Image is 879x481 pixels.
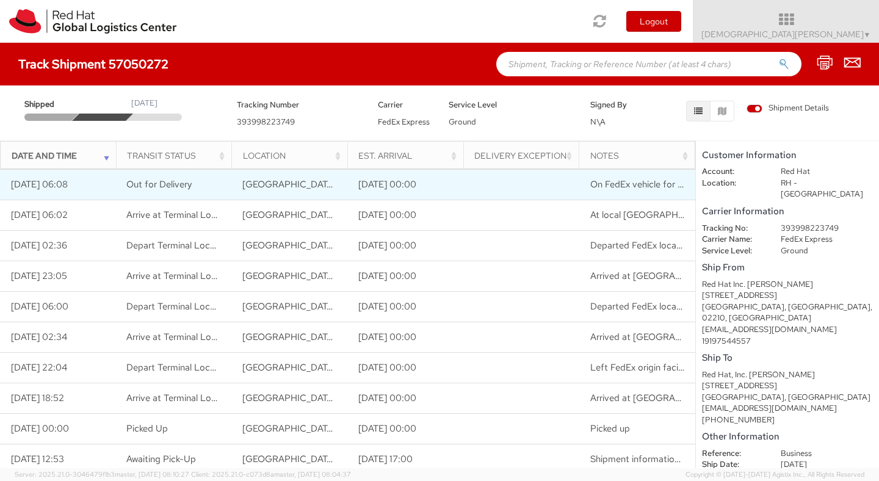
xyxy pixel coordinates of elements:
span: Picked Up [126,422,168,435]
h5: Service Level [449,101,572,109]
div: Delivery Exception [474,150,575,162]
img: rh-logistics-00dfa346123c4ec078e1.svg [9,9,176,34]
h5: Signed By [590,101,643,109]
h5: Customer Information [702,150,873,161]
span: Awaiting Pick-Up [126,453,196,465]
span: QUINCY, MA, US [242,361,532,374]
dt: Location: [693,178,772,189]
h5: Other Information [702,432,873,442]
span: RALEIGH, NC, US [242,178,532,190]
div: [GEOGRAPHIC_DATA], [GEOGRAPHIC_DATA] [702,392,873,403]
h5: Carrier Information [702,206,873,217]
span: Arrived at FedEx location [590,392,762,404]
span: 393998223749 [237,117,295,127]
span: master, [DATE] 08:10:27 [115,470,189,479]
span: QUINCY, MA, US [242,422,532,435]
div: 19197544557 [702,336,873,347]
span: Ground [449,117,476,127]
span: On FedEx vehicle for delivery [590,178,709,190]
button: Logout [626,11,681,32]
div: Transit Status [127,150,228,162]
div: [EMAIL_ADDRESS][DOMAIN_NAME] [702,324,873,336]
span: Arrived at FedEx location [590,270,762,282]
dt: Reference: [693,448,772,460]
h5: Carrier [378,101,430,109]
span: KERNERSVILLE, NC, US [242,270,532,282]
td: [DATE] 00:00 [347,352,463,383]
span: Left FedEx origin facility [590,361,690,374]
td: [DATE] 00:00 [347,383,463,413]
td: [DATE] 00:00 [347,322,463,352]
dt: Carrier Name: [693,234,772,245]
span: BOSTON, MA, US [242,453,532,465]
span: Shipped [24,99,77,110]
span: Depart Terminal Location [126,239,231,251]
dt: Ship Date: [693,459,772,471]
span: Arrive at Terminal Location [126,209,237,221]
span: Shipment Details [747,103,829,114]
h5: Ship From [702,262,873,273]
span: Departed FedEx location [590,239,692,251]
span: Arrive at Terminal Location [126,392,237,404]
td: [DATE] 00:00 [347,169,463,200]
span: KERNERSVILLE, NC, US [242,239,532,251]
span: Arrive at Terminal Location [126,270,237,282]
div: Location [243,150,344,162]
span: RALEIGH, NC, US [242,209,532,221]
div: [GEOGRAPHIC_DATA], [GEOGRAPHIC_DATA], 02210, [GEOGRAPHIC_DATA] [702,302,873,324]
span: Shipment information sent to FedEx [590,453,739,465]
span: QUINCY, MA, US [242,392,532,404]
h5: Tracking Number [237,101,360,109]
td: [DATE] 00:00 [347,413,463,444]
div: [PHONE_NUMBER] [702,414,873,426]
td: [DATE] 00:00 [347,230,463,261]
label: Shipment Details [747,103,829,116]
span: At local FedEx facility [590,209,746,221]
h4: Track Shipment 57050272 [18,57,168,71]
span: Out for Delivery [126,178,192,190]
div: [STREET_ADDRESS] [702,380,873,392]
td: [DATE] 00:00 [347,261,463,291]
span: Client: 2025.21.0-c073d8a [191,470,351,479]
span: Depart Terminal Location [126,361,231,374]
div: [STREET_ADDRESS] [702,290,873,302]
span: Picked up [590,422,630,435]
span: MIDDLETOWN, CT, US [242,300,532,313]
div: [DATE] [131,98,157,109]
div: [EMAIL_ADDRESS][DOMAIN_NAME] [702,403,873,414]
span: Server: 2025.21.0-3046479f1b3 [15,470,189,479]
span: Departed FedEx location [590,300,692,313]
dt: Tracking No: [693,223,772,234]
span: MIDDLETOWN, CT, US [242,331,532,343]
span: N\A [590,117,606,127]
h5: Ship To [702,353,873,363]
td: [DATE] 00:00 [347,200,463,230]
dt: Account: [693,166,772,178]
div: Red Hat Inc. [PERSON_NAME] [702,279,873,291]
span: master, [DATE] 08:04:37 [274,470,351,479]
span: ▼ [864,30,871,40]
dt: Service Level: [693,245,772,257]
div: Est. Arrival [358,150,459,162]
div: Date and Time [12,150,112,162]
input: Shipment, Tracking or Reference Number (at least 4 chars) [496,52,801,76]
td: [DATE] 00:00 [347,291,463,322]
span: FedEx Express [378,117,430,127]
span: Arrive at Terminal Location [126,331,237,343]
div: Red Hat, Inc. [PERSON_NAME] [702,369,873,381]
span: Depart Terminal Location [126,300,231,313]
span: Arrived at FedEx location [590,331,762,343]
span: [DEMOGRAPHIC_DATA][PERSON_NAME] [701,29,871,40]
td: [DATE] 17:00 [347,444,463,474]
span: Copyright © [DATE]-[DATE] Agistix Inc., All Rights Reserved [685,470,864,480]
div: Notes [590,150,691,162]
